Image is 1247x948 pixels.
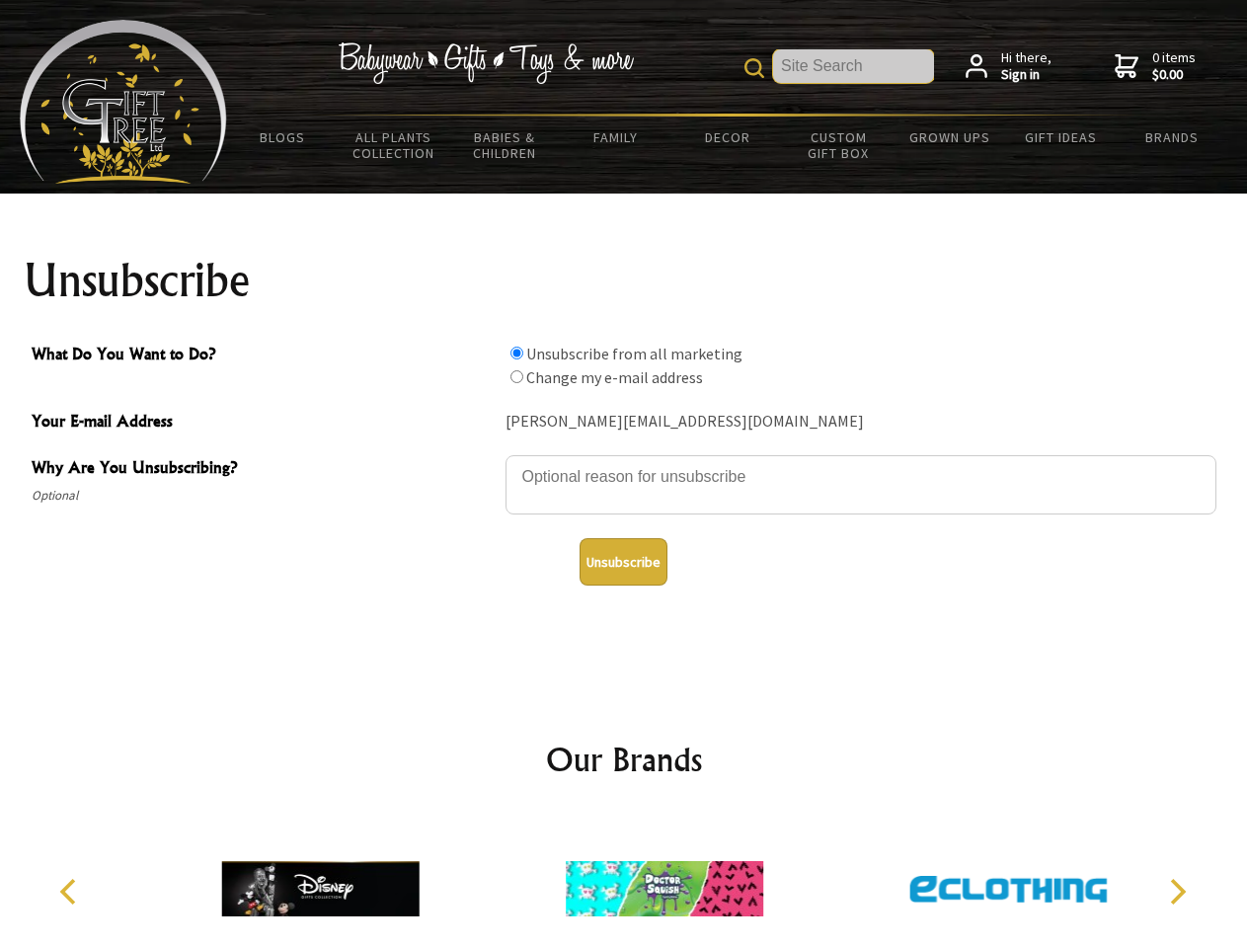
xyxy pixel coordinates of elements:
[561,117,672,158] a: Family
[526,344,742,363] label: Unsubscribe from all marketing
[338,42,634,84] img: Babywear - Gifts - Toys & more
[1115,49,1196,84] a: 0 items$0.00
[783,117,895,174] a: Custom Gift Box
[32,409,496,437] span: Your E-mail Address
[510,370,523,383] input: What Do You Want to Do?
[744,58,764,78] img: product search
[1152,66,1196,84] strong: $0.00
[671,117,783,158] a: Decor
[510,347,523,359] input: What Do You Want to Do?
[24,257,1224,304] h1: Unsubscribe
[506,407,1216,437] div: [PERSON_NAME][EMAIL_ADDRESS][DOMAIN_NAME]
[1152,48,1196,84] span: 0 items
[580,538,667,586] button: Unsubscribe
[966,49,1052,84] a: Hi there,Sign in
[1001,49,1052,84] span: Hi there,
[894,117,1005,158] a: Grown Ups
[32,455,496,484] span: Why Are You Unsubscribing?
[339,117,450,174] a: All Plants Collection
[32,342,496,370] span: What Do You Want to Do?
[32,484,496,508] span: Optional
[20,20,227,184] img: Babyware - Gifts - Toys and more...
[1005,117,1117,158] a: Gift Ideas
[449,117,561,174] a: Babies & Children
[49,870,93,913] button: Previous
[773,49,934,83] input: Site Search
[526,367,703,387] label: Change my e-mail address
[1001,66,1052,84] strong: Sign in
[227,117,339,158] a: BLOGS
[506,455,1216,514] textarea: Why Are You Unsubscribing?
[1155,870,1199,913] button: Next
[1117,117,1228,158] a: Brands
[39,736,1208,783] h2: Our Brands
